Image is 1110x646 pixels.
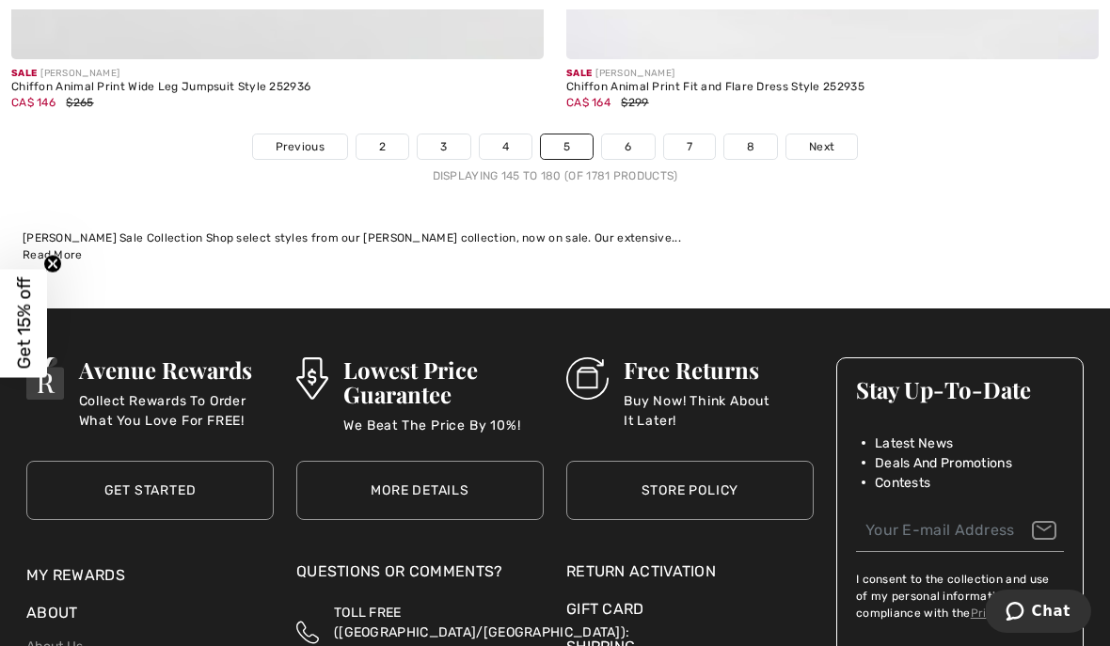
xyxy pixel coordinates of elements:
[566,96,610,109] span: CA$ 164
[26,461,274,520] a: Get Started
[856,571,1064,622] label: I consent to the collection and use of my personal information in compliance with the .
[343,416,544,453] p: We Beat The Price By 10%!
[296,461,544,520] a: More Details
[875,433,953,453] span: Latest News
[334,605,629,640] span: TOLL FREE ([GEOGRAPHIC_DATA]/[GEOGRAPHIC_DATA]):
[11,81,544,94] div: Chiffon Animal Print Wide Leg Jumpsuit Style 252936
[664,134,715,159] a: 7
[79,391,274,429] p: Collect Rewards To Order What You Love For FREE!
[26,566,125,584] a: My Rewards
[624,391,814,429] p: Buy Now! Think About It Later!
[724,134,777,159] a: 8
[296,357,328,400] img: Lowest Price Guarantee
[23,248,83,261] span: Read More
[253,134,347,159] a: Previous
[856,510,1064,552] input: Your E-mail Address
[566,461,814,520] a: Store Policy
[343,357,544,406] h3: Lowest Price Guarantee
[11,96,55,109] span: CA$ 146
[566,67,1099,81] div: [PERSON_NAME]
[602,134,654,159] a: 6
[986,590,1091,637] iframe: Opens a widget where you can chat to one of our agents
[786,134,857,159] a: Next
[276,138,325,155] span: Previous
[566,560,814,583] a: Return Activation
[875,453,1012,473] span: Deals And Promotions
[621,96,648,109] span: $299
[566,68,592,79] span: Sale
[23,229,1087,246] div: [PERSON_NAME] Sale Collection Shop select styles from our [PERSON_NAME] collection, now on sale. ...
[79,357,274,382] h3: Avenue Rewards
[11,68,37,79] span: Sale
[13,277,35,370] span: Get 15% off
[11,67,544,81] div: [PERSON_NAME]
[566,598,814,621] a: Gift Card
[43,254,62,273] button: Close teaser
[66,96,93,109] span: $265
[875,473,930,493] span: Contests
[566,81,1099,94] div: Chiffon Animal Print Fit and Flare Dress Style 252935
[624,357,814,382] h3: Free Returns
[480,134,531,159] a: 4
[357,134,408,159] a: 2
[296,560,544,592] div: Questions or Comments?
[566,357,609,400] img: Free Returns
[418,134,469,159] a: 3
[26,357,64,400] img: Avenue Rewards
[541,134,593,159] a: 5
[856,377,1064,402] h3: Stay Up-To-Date
[971,607,1051,620] a: Privacy Policy
[26,602,274,634] div: About
[809,138,834,155] span: Next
